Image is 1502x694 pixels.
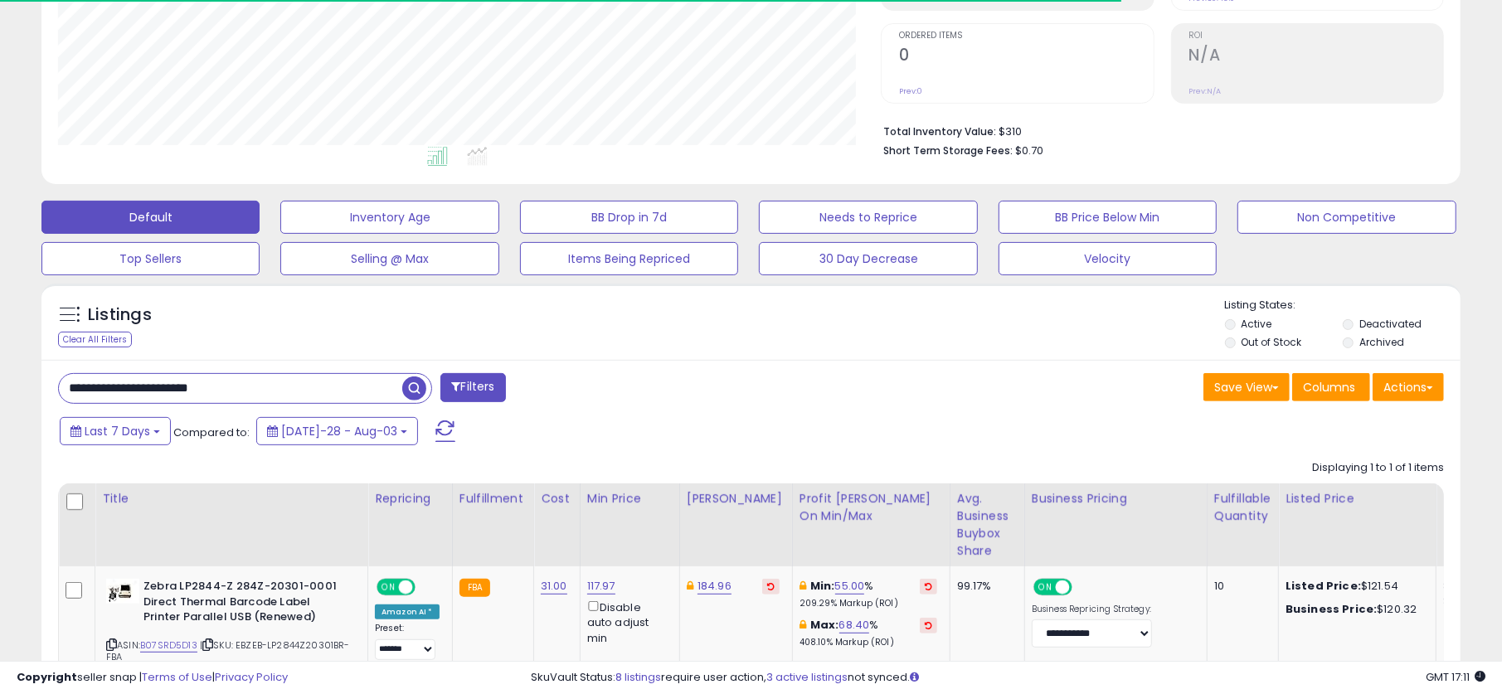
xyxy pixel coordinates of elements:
button: Actions [1373,373,1444,401]
div: $121.54 [1286,579,1423,594]
div: $120.32 [1286,602,1423,617]
div: [PERSON_NAME] [687,490,785,507]
button: Top Sellers [41,242,260,275]
b: Zebra LP2844-Z 284Z-20301-0001 Direct Thermal Barcode Label Printer Parallel USB (Renewed) [143,579,345,629]
a: 31.00 [541,578,567,595]
button: Filters [440,373,505,402]
img: 31j22DU5VbL._SL40_.jpg [106,579,139,604]
div: 10 [1214,579,1266,594]
div: Avg. Business Buybox Share [957,490,1018,560]
button: Inventory Age [280,201,498,234]
a: Privacy Policy [215,669,288,685]
small: Prev: N/A [1189,86,1222,96]
div: Displaying 1 to 1 of 1 items [1312,460,1444,476]
button: [DATE]-28 - Aug-03 [256,417,418,445]
button: BB Price Below Min [999,201,1217,234]
span: $0.70 [1015,143,1043,158]
li: $310 [883,120,1432,140]
span: [DATE]-28 - Aug-03 [281,423,397,439]
div: % [800,579,937,609]
button: Last 7 Days [60,417,171,445]
div: 99.17% [957,579,1012,594]
div: Cost [541,490,573,507]
button: Needs to Reprice [759,201,977,234]
a: 184.96 [698,578,732,595]
b: Listed Price: [1286,578,1361,594]
div: Listed Price [1286,490,1429,507]
div: Business Pricing [1032,490,1200,507]
b: Short Term Storage Fees: [883,143,1013,158]
p: Listing States: [1225,298,1461,313]
a: Terms of Use [142,669,212,685]
h2: N/A [1189,46,1443,68]
div: Profit [PERSON_NAME] on Min/Max [800,490,943,525]
button: Items Being Repriced [520,242,738,275]
button: BB Drop in 7d [520,201,738,234]
button: 30 Day Decrease [759,242,977,275]
a: 8 listings [615,669,661,685]
small: FBA [459,579,490,597]
b: Total Inventory Value: [883,124,996,138]
label: Archived [1359,335,1404,349]
span: | SKU: EBZEB-LP2844Z20301BR-FBA [106,638,350,663]
b: Business Price: [1286,601,1377,617]
span: Ordered Items [899,32,1153,41]
span: Columns [1303,379,1355,396]
div: Clear All Filters [58,332,132,347]
b: Max: [810,617,839,633]
label: Business Repricing Strategy: [1032,604,1152,615]
span: ON [378,580,399,595]
div: Min Price [587,490,673,507]
a: 117.97 [587,578,615,595]
th: The percentage added to the cost of goods (COGS) that forms the calculator for Min & Max prices. [792,483,950,566]
h5: Listings [88,303,152,327]
small: Prev: 0 [899,86,922,96]
span: 2025-08-11 17:11 GMT [1426,669,1485,685]
button: Columns [1292,373,1370,401]
span: ROI [1189,32,1443,41]
a: 55.00 [835,578,865,595]
button: Selling @ Max [280,242,498,275]
a: 3 active listings [766,669,848,685]
h2: 0 [899,46,1153,68]
div: % [800,618,937,648]
button: Velocity [999,242,1217,275]
div: Amazon AI * [375,604,440,619]
div: Repricing [375,490,445,507]
div: Fulfillment [459,490,527,507]
strong: Copyright [17,669,77,685]
span: OFF [1070,580,1096,595]
div: Fulfillable Quantity [1214,490,1271,525]
small: Amazon Fees. [1443,507,1453,522]
div: SkuVault Status: require user action, not synced. [531,670,1485,686]
p: 408.10% Markup (ROI) [800,637,937,648]
button: Default [41,201,260,234]
span: Compared to: [173,425,250,440]
label: Deactivated [1359,317,1422,331]
span: OFF [413,580,440,595]
a: 68.40 [839,617,870,633]
div: seller snap | | [17,670,288,686]
label: Active [1242,317,1272,331]
div: ASIN: [106,579,355,683]
div: Title [102,490,361,507]
div: Disable auto adjust min [587,598,667,646]
button: Save View [1203,373,1290,401]
button: Non Competitive [1237,201,1456,234]
p: 209.29% Markup (ROI) [800,598,937,609]
span: ON [1035,580,1056,595]
div: Preset: [375,623,440,660]
span: Last 7 Days [85,423,150,439]
label: Out of Stock [1242,335,1302,349]
b: Min: [810,578,835,594]
a: B07SRD5D13 [140,638,197,653]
